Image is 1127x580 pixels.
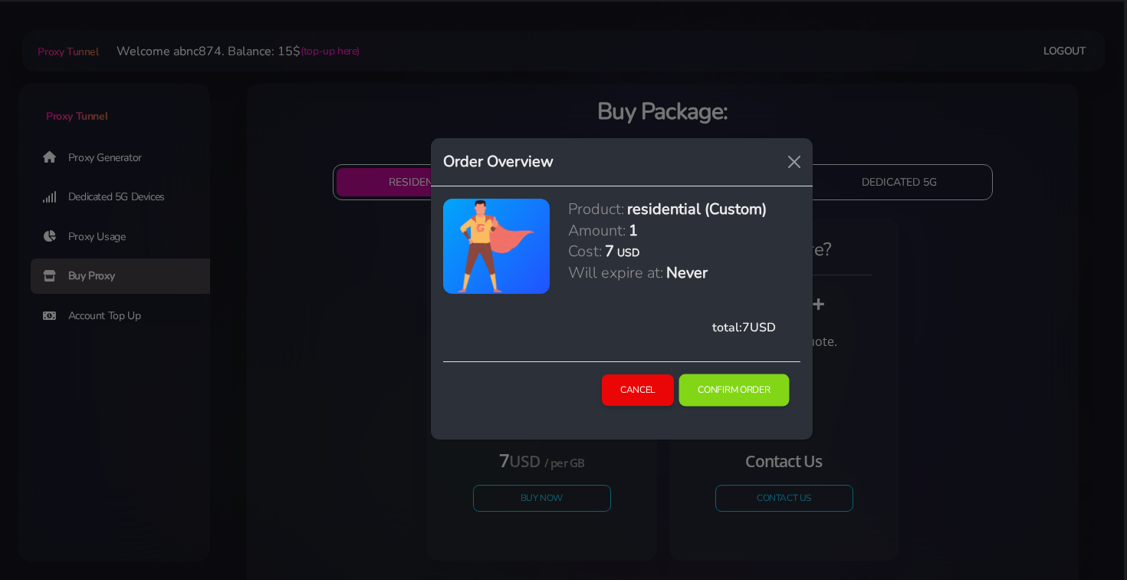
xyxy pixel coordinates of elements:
[666,262,708,283] h5: Never
[1053,506,1108,561] iframe: Webchat Widget
[602,374,674,406] button: Cancel
[678,374,789,407] button: Confirm Order
[568,262,663,283] h5: Will expire at:
[568,241,602,262] h5: Cost:
[617,246,639,260] h6: USD
[782,150,807,174] button: Close
[629,220,638,241] h5: 1
[627,199,767,219] h5: residential (Custom)
[742,319,750,336] span: 7
[568,199,624,219] h5: Product:
[568,220,626,241] h5: Amount:
[605,241,614,262] h5: 7
[443,150,554,173] h5: Order Overview
[456,199,536,294] img: antenna.png
[712,319,776,336] span: total: USD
